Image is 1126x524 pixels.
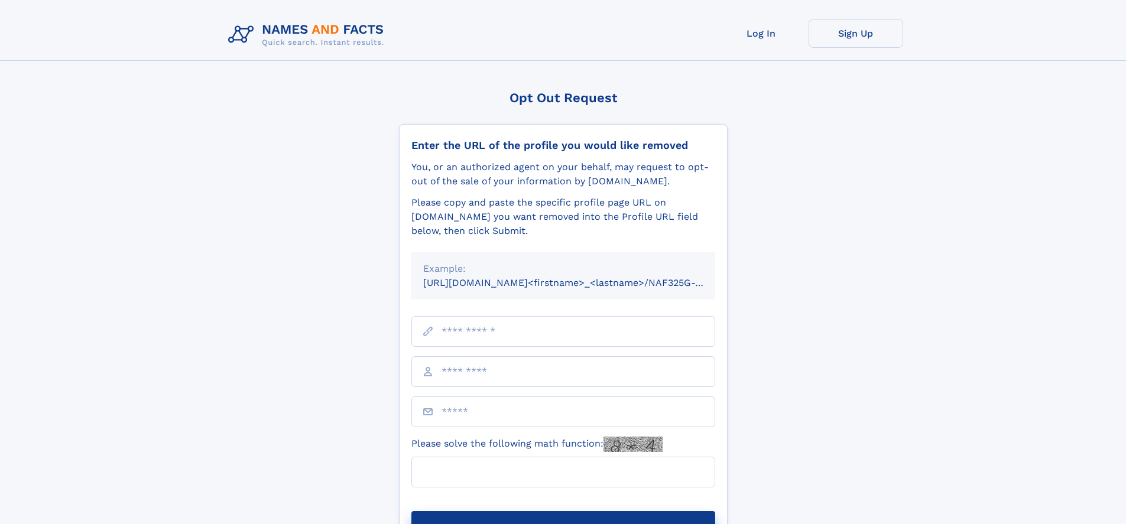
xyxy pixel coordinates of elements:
[423,262,703,276] div: Example:
[399,90,728,105] div: Opt Out Request
[714,19,809,48] a: Log In
[411,139,715,152] div: Enter the URL of the profile you would like removed
[411,437,663,452] label: Please solve the following math function:
[411,196,715,238] div: Please copy and paste the specific profile page URL on [DOMAIN_NAME] you want removed into the Pr...
[423,277,738,288] small: [URL][DOMAIN_NAME]<firstname>_<lastname>/NAF325G-xxxxxxxx
[809,19,903,48] a: Sign Up
[223,19,394,51] img: Logo Names and Facts
[411,160,715,188] div: You, or an authorized agent on your behalf, may request to opt-out of the sale of your informatio...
